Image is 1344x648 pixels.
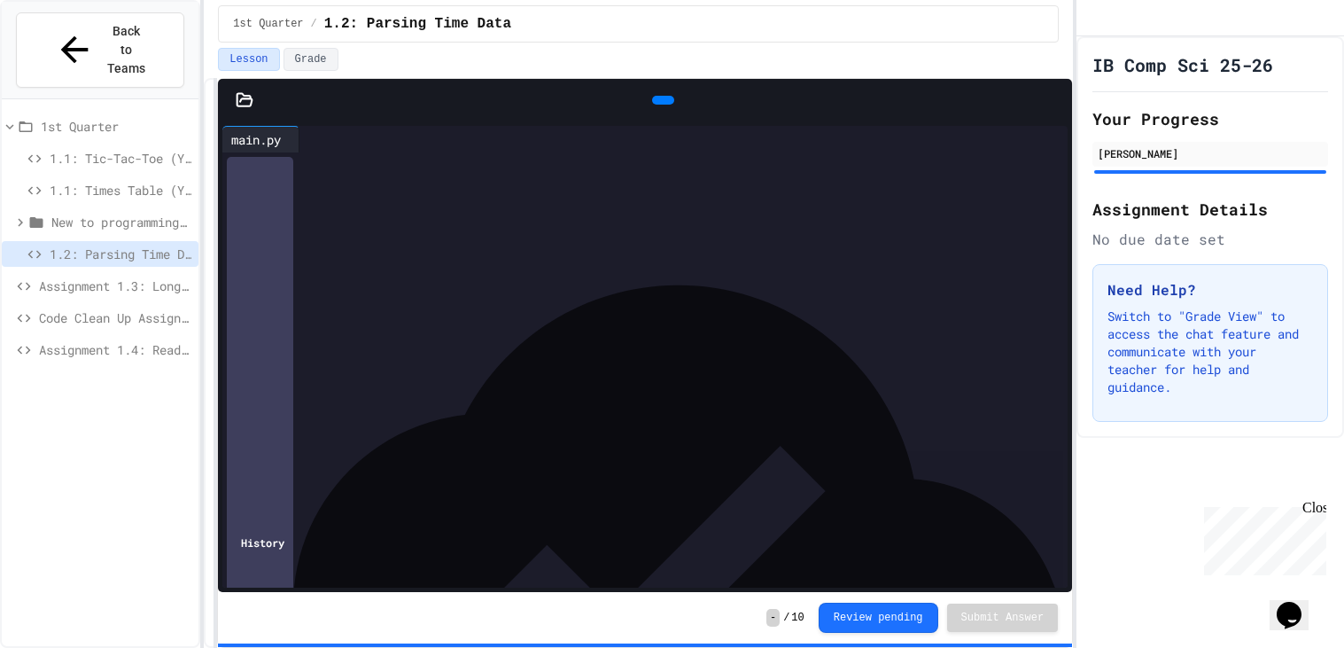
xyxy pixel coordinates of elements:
[51,213,191,231] span: New to programming exercises
[222,130,290,149] div: main.py
[50,149,191,168] span: 1.1: Tic-Tac-Toe (Year 2)
[7,7,122,113] div: Chat with us now!Close
[284,48,338,71] button: Grade
[1092,197,1328,222] h2: Assignment Details
[222,126,299,152] div: main.py
[1092,106,1328,131] h2: Your Progress
[41,117,191,136] span: 1st Quarter
[16,12,184,88] button: Back to Teams
[105,22,147,78] span: Back to Teams
[233,17,303,31] span: 1st Quarter
[39,308,191,327] span: Code Clean Up Assignment
[783,611,789,625] span: /
[50,181,191,199] span: 1.1: Times Table (Year 1/SL)
[1098,145,1323,161] div: [PERSON_NAME]
[39,277,191,295] span: Assignment 1.3: Longitude and Latitude Data
[947,604,1059,632] button: Submit Answer
[39,340,191,359] span: Assignment 1.4: Reading and Parsing Data
[1107,279,1313,301] h3: Need Help?
[791,611,804,625] span: 10
[1197,500,1326,575] iframe: chat widget
[766,609,780,627] span: -
[218,48,279,71] button: Lesson
[961,611,1045,625] span: Submit Answer
[50,245,191,263] span: 1.2: Parsing Time Data
[311,17,317,31] span: /
[1270,577,1326,630] iframe: chat widget
[1092,229,1328,250] div: No due date set
[1092,52,1273,77] h1: IB Comp Sci 25-26
[1107,308,1313,396] p: Switch to "Grade View" to access the chat feature and communicate with your teacher for help and ...
[324,13,511,35] span: 1.2: Parsing Time Data
[819,603,938,633] button: Review pending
